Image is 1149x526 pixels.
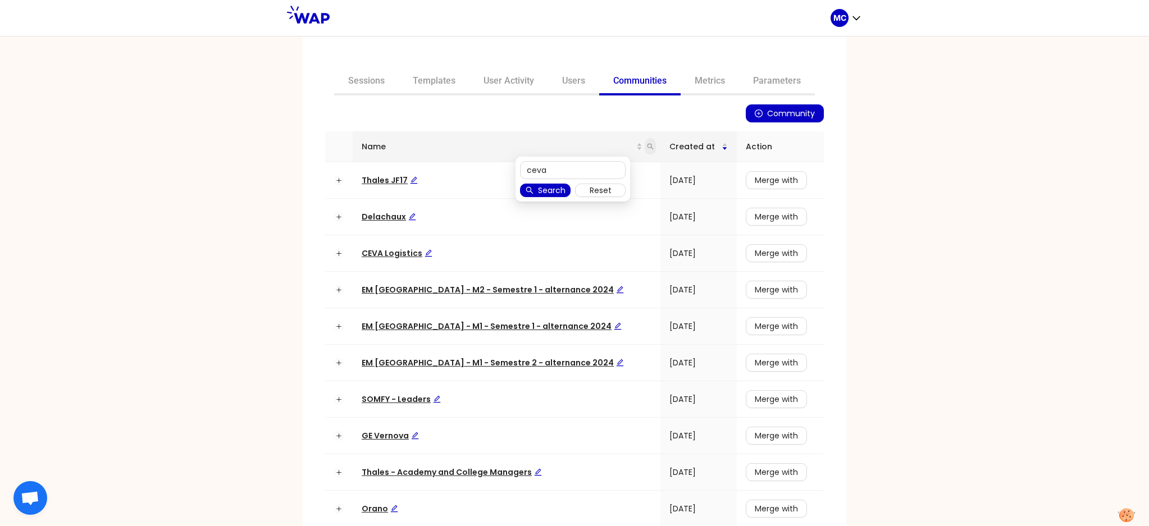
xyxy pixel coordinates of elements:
[755,356,798,369] span: Merge with
[425,247,432,259] div: Edit
[660,199,737,235] td: [DATE]
[334,68,399,95] a: Sessions
[362,284,624,295] a: EM [GEOGRAPHIC_DATA] - M2 - Semestre 1 - alternance 2024Edit
[746,281,807,299] button: Merge with
[831,9,862,27] button: MC
[335,395,344,404] button: Expand row
[755,109,763,118] span: plus-circle
[408,213,416,221] span: edit
[433,395,441,403] span: edit
[660,345,737,381] td: [DATE]
[538,184,566,196] span: Search
[660,454,737,491] td: [DATE]
[362,175,418,186] span: Thales JF17
[362,503,398,514] a: OranoEdit
[410,176,418,184] span: edit
[737,131,824,162] th: Action
[746,390,807,408] button: Merge with
[660,308,737,345] td: [DATE]
[520,161,626,179] input: Search name
[833,12,846,24] p: MC
[746,354,807,372] button: Merge with
[746,427,807,445] button: Merge with
[362,357,624,368] span: EM [GEOGRAPHIC_DATA] - M1 - Semestre 2 - alternance 2024
[755,320,798,332] span: Merge with
[616,356,624,369] div: Edit
[433,393,441,405] div: Edit
[746,104,824,122] button: plus-circleCommunity
[755,429,798,442] span: Merge with
[362,175,418,186] a: Thales JF17Edit
[399,68,469,95] a: Templates
[669,140,722,153] span: Created at
[660,272,737,308] td: [DATE]
[362,503,398,514] span: Orano
[746,208,807,226] button: Merge with
[410,174,418,186] div: Edit
[746,500,807,518] button: Merge with
[746,171,807,189] button: Merge with
[534,466,542,478] div: Edit
[590,184,612,196] span: Reset
[647,143,654,150] span: search
[362,321,622,332] a: EM [GEOGRAPHIC_DATA] - M1 - Semestre 1 - alternance 2024Edit
[362,248,432,259] span: CEVA Logistics
[616,286,624,294] span: edit
[362,284,624,295] span: EM [GEOGRAPHIC_DATA] - M2 - Semestre 1 - alternance 2024
[335,285,344,294] button: Expand row
[335,431,344,440] button: Expand row
[335,249,344,258] button: Expand row
[767,107,815,120] span: Community
[362,466,542,478] a: Thales - Academy and College ManagersEdit
[755,283,798,296] span: Merge with
[362,140,636,153] span: Name
[575,184,626,197] button: Reset
[660,235,737,272] td: [DATE]
[548,68,599,95] a: Users
[755,174,798,186] span: Merge with
[755,466,798,478] span: Merge with
[362,248,432,259] a: CEVA LogisticsEdit
[520,184,571,197] button: searchSearch
[755,247,798,259] span: Merge with
[335,358,344,367] button: Expand row
[362,321,622,332] span: EM [GEOGRAPHIC_DATA] - M1 - Semestre 1 - alternance 2024
[362,357,624,368] a: EM [GEOGRAPHIC_DATA] - M1 - Semestre 2 - alternance 2024Edit
[746,463,807,481] button: Merge with
[614,320,622,332] div: Edit
[660,162,737,199] td: [DATE]
[746,244,807,262] button: Merge with
[13,481,47,515] div: Ouvrir le chat
[645,138,656,155] span: search
[408,211,416,223] div: Edit
[362,211,416,222] a: DelachauxEdit
[335,504,344,513] button: Expand row
[614,322,622,330] span: edit
[660,418,737,454] td: [DATE]
[739,68,815,95] a: Parameters
[534,468,542,476] span: edit
[755,393,798,405] span: Merge with
[390,505,398,513] span: edit
[335,322,344,331] button: Expand row
[469,68,548,95] a: User Activity
[746,317,807,335] button: Merge with
[599,68,681,95] a: Communities
[411,429,419,442] div: Edit
[755,502,798,515] span: Merge with
[362,430,419,441] span: GE Vernova
[526,186,534,195] span: search
[755,211,798,223] span: Merge with
[335,212,344,221] button: Expand row
[681,68,739,95] a: Metrics
[362,430,419,441] a: GE VernovaEdit
[390,502,398,515] div: Edit
[411,432,419,440] span: edit
[362,211,416,222] span: Delachaux
[335,468,344,477] button: Expand row
[425,249,432,257] span: edit
[335,176,344,185] button: Expand row
[616,283,624,296] div: Edit
[616,359,624,367] span: edit
[660,381,737,418] td: [DATE]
